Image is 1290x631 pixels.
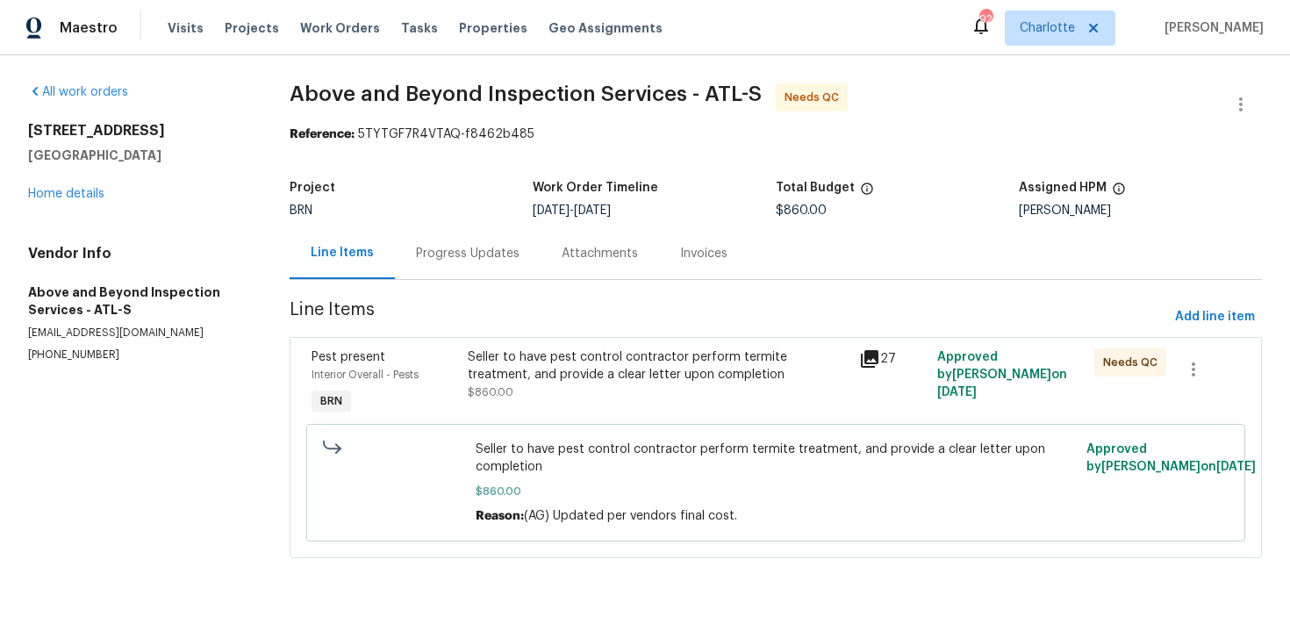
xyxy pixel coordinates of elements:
[979,11,992,28] div: 92
[313,392,349,410] span: BRN
[300,19,380,37] span: Work Orders
[312,369,419,380] span: Interior Overall - Pests
[860,182,874,204] span: The total cost of line items that have been proposed by Opendoor. This sum includes line items th...
[60,19,118,37] span: Maestro
[290,301,1168,333] span: Line Items
[574,204,611,217] span: [DATE]
[476,483,1076,500] span: $860.00
[1019,182,1107,194] h5: Assigned HPM
[290,182,335,194] h5: Project
[785,89,846,106] span: Needs QC
[459,19,527,37] span: Properties
[290,128,355,140] b: Reference:
[290,204,312,217] span: BRN
[1086,443,1256,473] span: Approved by [PERSON_NAME] on
[28,348,247,362] p: [PHONE_NUMBER]
[533,182,658,194] h5: Work Order Timeline
[562,245,638,262] div: Attachments
[937,386,977,398] span: [DATE]
[312,351,385,363] span: Pest present
[533,204,570,217] span: [DATE]
[548,19,663,37] span: Geo Assignments
[168,19,204,37] span: Visits
[1216,461,1256,473] span: [DATE]
[290,83,762,104] span: Above and Beyond Inspection Services - ATL-S
[468,387,513,398] span: $860.00
[28,188,104,200] a: Home details
[1020,19,1075,37] span: Charlotte
[28,326,247,341] p: [EMAIL_ADDRESS][DOMAIN_NAME]
[28,147,247,164] h5: [GEOGRAPHIC_DATA]
[225,19,279,37] span: Projects
[680,245,727,262] div: Invoices
[28,122,247,140] h2: [STREET_ADDRESS]
[468,348,849,384] div: Seller to have pest control contractor perform termite treatment, and provide a clear letter upon...
[401,22,438,34] span: Tasks
[28,283,247,319] h5: Above and Beyond Inspection Services - ATL-S
[28,245,247,262] h4: Vendor Info
[290,125,1262,143] div: 5TYTGF7R4VTAQ-f8462b485
[28,86,128,98] a: All work orders
[476,441,1076,476] span: Seller to have pest control contractor perform termite treatment, and provide a clear letter upon...
[524,510,737,522] span: (AG) Updated per vendors final cost.
[1157,19,1264,37] span: [PERSON_NAME]
[1112,182,1126,204] span: The hpm assigned to this work order.
[859,348,927,369] div: 27
[1103,354,1165,371] span: Needs QC
[476,510,524,522] span: Reason:
[776,204,827,217] span: $860.00
[1168,301,1262,333] button: Add line item
[311,244,374,262] div: Line Items
[776,182,855,194] h5: Total Budget
[937,351,1067,398] span: Approved by [PERSON_NAME] on
[1175,306,1255,328] span: Add line item
[533,204,611,217] span: -
[416,245,520,262] div: Progress Updates
[1019,204,1262,217] div: [PERSON_NAME]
